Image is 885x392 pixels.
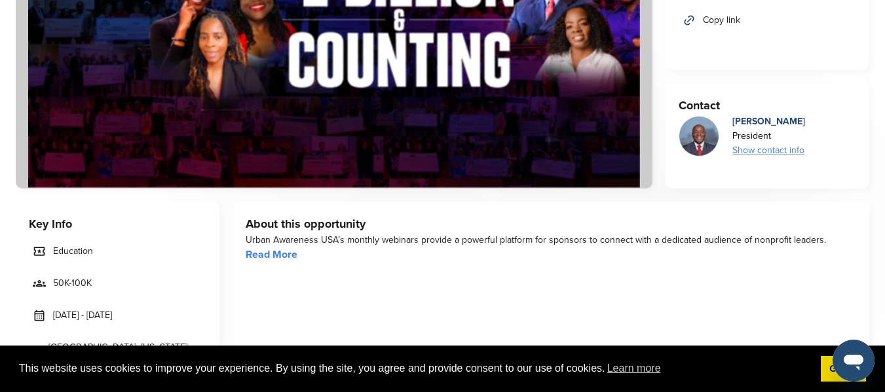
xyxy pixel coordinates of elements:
span: This website uses cookies to improve your experience. By using the site, you agree and provide co... [19,359,810,378]
span: [GEOGRAPHIC_DATA], [US_STATE], [GEOGRAPHIC_DATA] [48,340,202,369]
iframe: Button to launch messaging window [833,340,875,382]
div: Show contact info [732,143,805,158]
span: [DATE] - [DATE] [53,308,112,323]
span: 50K-100K [53,276,92,291]
a: Copy link [679,7,856,34]
div: President [732,129,805,143]
div: [PERSON_NAME] [732,115,805,129]
h3: Key Info [29,215,206,233]
img: Dsc01370 [679,116,719,175]
a: dismiss cookie message [821,356,866,382]
h3: Contact [679,96,856,115]
span: Education [53,244,93,258]
a: learn more about cookies [605,359,663,378]
span: Copy link [703,13,740,27]
div: Urban Awareness USA’s monthly webinars provide a powerful platform for sponsors to connect with a... [246,233,856,247]
a: Read More [246,248,297,261]
h3: About this opportunity [246,215,856,233]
